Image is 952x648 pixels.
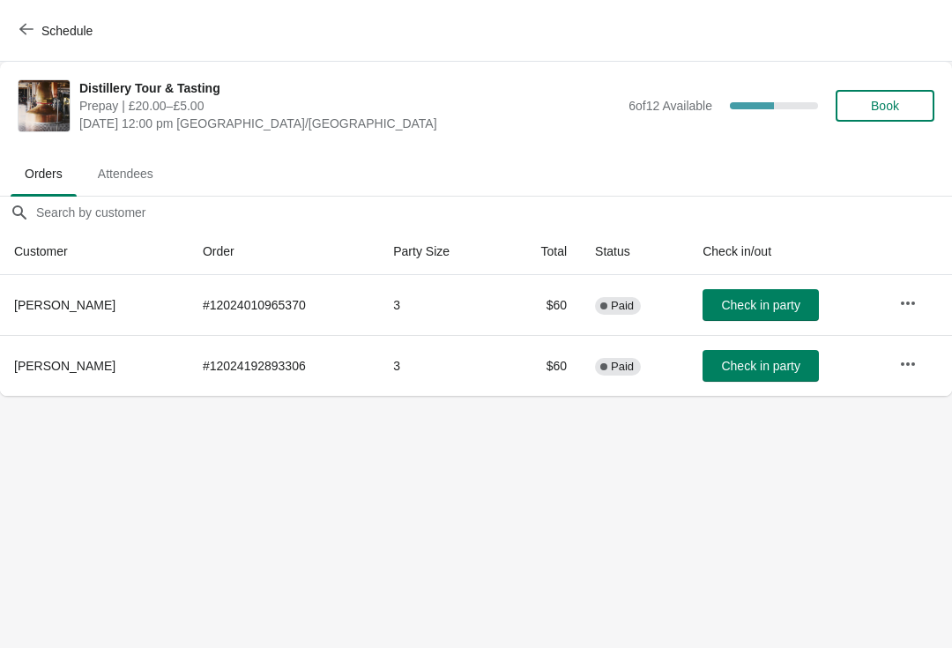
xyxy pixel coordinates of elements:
span: Prepay | £20.00–£5.00 [79,97,620,115]
button: Book [836,90,934,122]
th: Order [189,228,379,275]
span: Book [871,99,899,113]
th: Status [581,228,688,275]
th: Check in/out [688,228,885,275]
td: $60 [502,335,582,396]
span: Paid [611,299,634,313]
input: Search by customer [35,197,952,228]
span: 6 of 12 Available [628,99,712,113]
span: Check in party [721,359,800,373]
span: [DATE] 12:00 pm [GEOGRAPHIC_DATA]/[GEOGRAPHIC_DATA] [79,115,620,132]
span: Orders [11,158,77,190]
th: Party Size [379,228,502,275]
td: 3 [379,275,502,335]
button: Check in party [703,350,819,382]
img: Distillery Tour & Tasting [19,80,70,131]
button: Check in party [703,289,819,321]
span: Check in party [721,298,800,312]
th: Total [502,228,582,275]
span: Attendees [84,158,167,190]
span: Paid [611,360,634,374]
td: $60 [502,275,582,335]
span: Distillery Tour & Tasting [79,79,620,97]
span: Schedule [41,24,93,38]
span: [PERSON_NAME] [14,359,115,373]
td: # 12024010965370 [189,275,379,335]
td: 3 [379,335,502,396]
button: Schedule [9,15,107,47]
span: [PERSON_NAME] [14,298,115,312]
td: # 12024192893306 [189,335,379,396]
